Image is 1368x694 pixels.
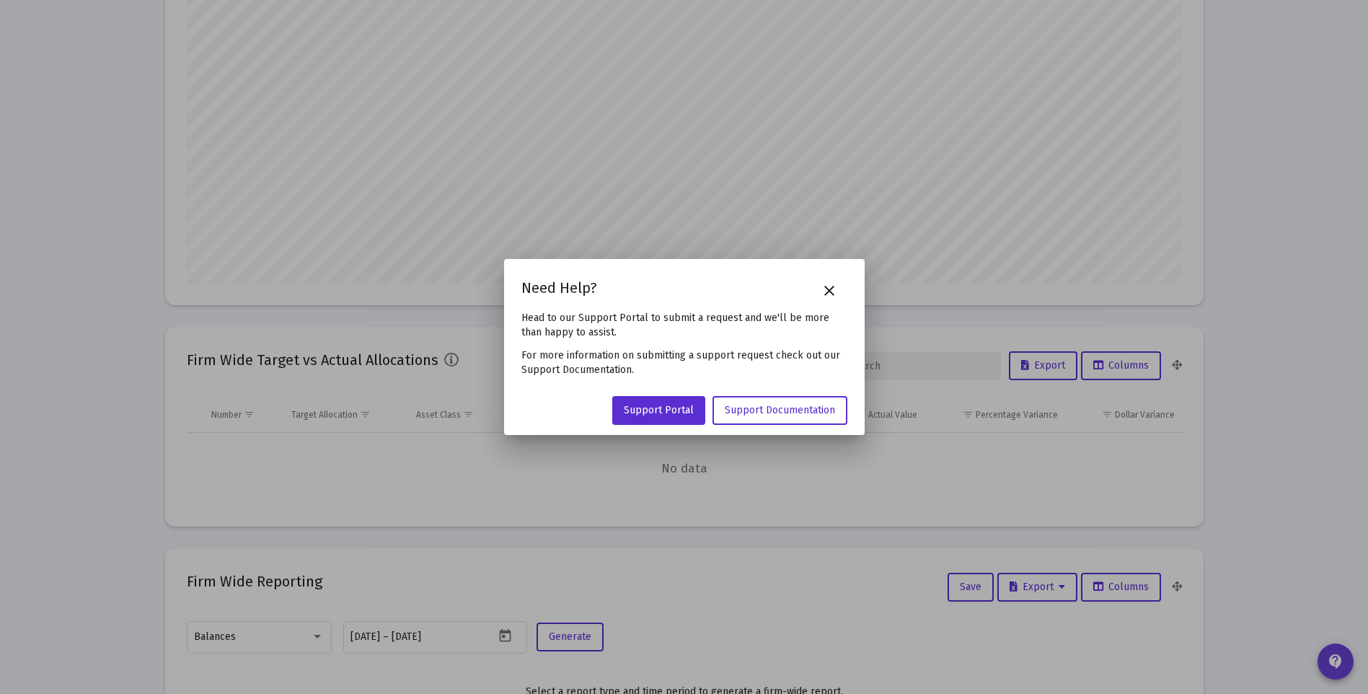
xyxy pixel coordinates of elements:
p: For more information on submitting a support request check out our Support Documentation. [521,348,847,377]
p: Head to our Support Portal to submit a request and we'll be more than happy to assist. [521,311,847,340]
span: Support Portal [624,404,694,416]
h2: Need Help? [521,276,597,299]
a: Support Portal [612,396,705,425]
mat-icon: close [821,282,838,299]
a: Support Documentation [712,396,847,425]
span: Support Documentation [725,404,835,416]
